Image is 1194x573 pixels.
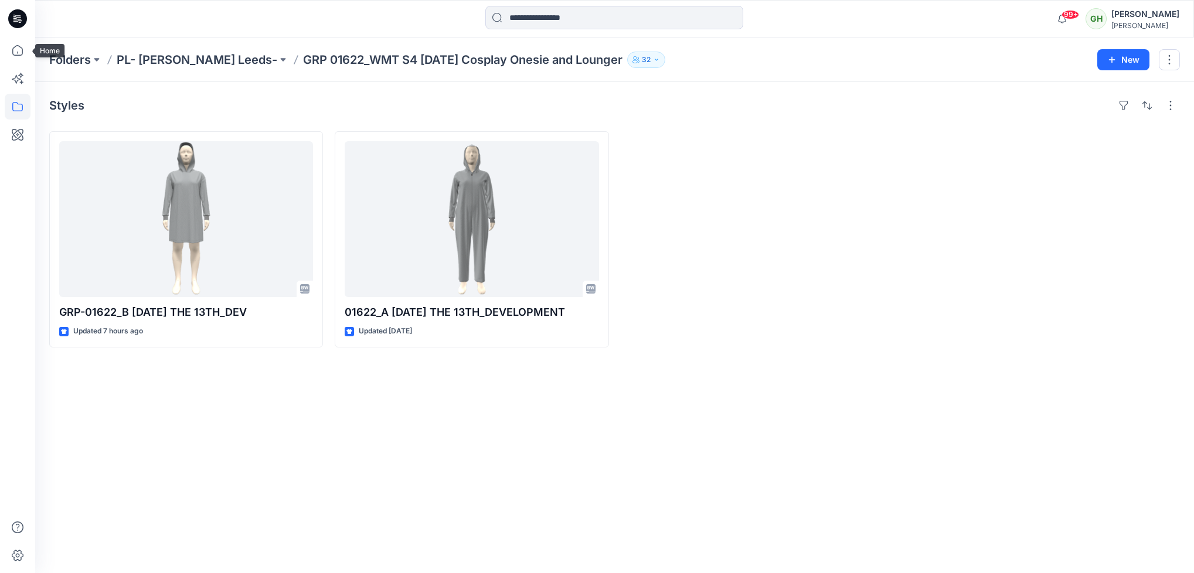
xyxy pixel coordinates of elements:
[359,325,412,337] p: Updated [DATE]
[49,52,91,68] a: Folders
[59,141,313,297] a: GRP-01622_B FRIDAY THE 13TH_DEV
[1097,49,1149,70] button: New
[303,52,622,68] p: GRP 01622_WMT S4 [DATE] Cosplay Onesie and Lounger
[1086,8,1107,29] div: GH
[345,141,598,297] a: 01622_A FRIDAY THE 13TH_DEVELOPMENT
[642,53,651,66] p: 32
[1062,10,1079,19] span: 99+
[49,98,84,112] h4: Styles
[117,52,277,68] a: PL- [PERSON_NAME] Leeds-
[1111,21,1179,30] div: [PERSON_NAME]
[1111,7,1179,21] div: [PERSON_NAME]
[345,304,598,320] p: 01622_A [DATE] THE 13TH_DEVELOPMENT
[627,52,665,68] button: 32
[73,325,143,337] p: Updated 7 hours ago
[59,304,313,320] p: GRP-01622_B [DATE] THE 13TH_DEV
